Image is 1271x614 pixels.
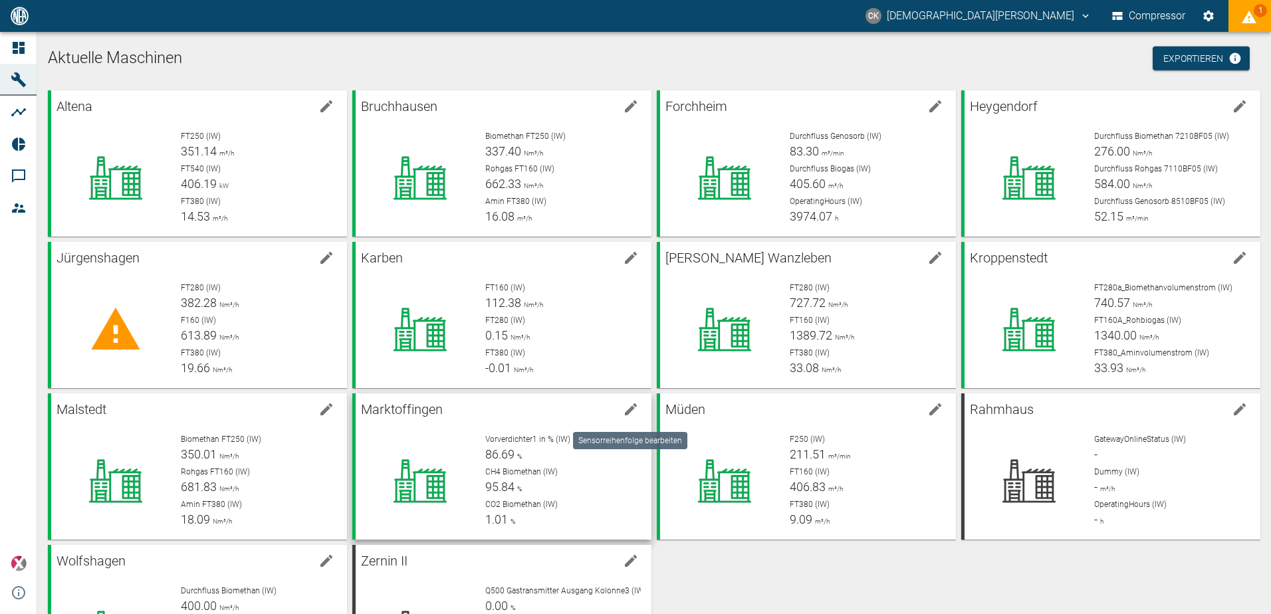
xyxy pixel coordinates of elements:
span: 400.00 [181,599,217,613]
a: Jürgenshagenedit machineFT280 (IW)382.28Nm³/hF160 (IW)613.89Nm³/hFT380 (IW)19.66Nm³/h [48,242,347,388]
span: [PERSON_NAME] Wanzleben [665,250,832,266]
span: FT280 (IW) [790,283,830,292]
a: Marktoffingenedit machineVorverdichter1 in % (IW)86.69%CH4 Biomethan (IW)95.84%CO2 Biomethan (IW)... [352,393,651,540]
span: Nm³/h [1137,334,1159,341]
button: edit machine [313,396,340,423]
span: GatewayOnlineStatus (IW) [1094,435,1186,444]
span: FT380 (IW) [181,348,221,358]
span: Biomethan FT250 (IW) [181,435,261,444]
span: Dummy (IW) [1094,467,1139,476]
span: Rahmhaus [970,401,1034,417]
span: FT380 (IW) [790,348,830,358]
span: kW [217,182,229,189]
span: 406.83 [790,480,826,494]
button: edit machine [1226,245,1253,271]
span: 3974.07 [790,209,832,223]
span: FT250 (IW) [181,132,221,141]
span: % [508,604,515,611]
span: Amin FT380 (IW) [181,500,242,509]
a: Karbenedit machineFT160 (IW)112.38Nm³/hFT280 (IW)0.15Nm³/hFT380 (IW)-0.01Nm³/h [352,242,651,388]
span: Durchfluss Genosorb (IW) [790,132,881,141]
span: Nm³/h [217,485,239,492]
span: FT160 (IW) [790,316,830,325]
span: Nm³/h [832,334,854,341]
img: Xplore Logo [11,556,27,571]
span: 9.09 [790,512,812,526]
span: Karben [361,250,403,266]
span: Nm³/h [217,453,239,460]
span: Rohgas FT160 (IW) [181,467,250,476]
button: edit machine [618,245,644,271]
span: FT280 (IW) [485,316,525,325]
span: Nm³/h [217,334,239,341]
span: - [1094,480,1098,494]
span: Nm³/h [1130,182,1152,189]
span: 33.93 [1094,361,1123,375]
span: m³/min [819,150,844,157]
span: 211.51 [790,447,826,461]
span: Zernin II [361,553,407,569]
div: CK [866,8,881,24]
span: Nm³/h [819,366,841,373]
span: 382.28 [181,296,217,310]
span: FT380_Aminvolumenstrom (IW) [1094,348,1209,358]
span: - [1094,512,1098,526]
span: h [832,215,838,222]
a: Heygendorfedit machineDurchfluss Biomethan 7210BF05 (IW)276.00Nm³/hDurchfluss Rohgas 7110BF05 (IW... [961,90,1260,237]
span: 740.57 [1094,296,1130,310]
span: Forchheim [665,98,727,114]
svg: Jetzt mit HF Export [1228,52,1242,65]
span: Nm³/h [826,301,848,308]
span: 681.83 [181,480,217,494]
span: FT280 (IW) [181,283,221,292]
span: Vorverdichter1 in % (IW) [485,435,570,444]
span: Nm³/h [508,334,530,341]
span: m³/min [826,453,851,460]
a: Müdenedit machineF250 (IW)211.51m³/minFT160 (IW)406.83m³/hFT380 (IW)9.09m³/h [657,393,956,540]
a: Kroppenstedtedit machineFT280a_Biomethanvolumenstrom (IW)740.57Nm³/hFT160A_Rohbiogas (IW)1340.00N... [961,242,1260,388]
span: m³/h [826,182,843,189]
span: % [508,518,515,525]
span: 52.15 [1094,209,1123,223]
button: edit machine [1226,396,1253,423]
span: FT380 (IW) [181,197,221,206]
span: 351.14 [181,144,217,158]
button: edit machine [1226,93,1253,120]
span: Nm³/h [521,182,543,189]
span: FT160 (IW) [485,283,525,292]
a: Bruchhausenedit machineBiomethan FT250 (IW)337.40Nm³/hRohgas FT160 (IW)662.33Nm³/hAmin FT380 (IW)... [352,90,651,237]
span: Nm³/h [217,604,239,611]
button: edit machine [618,548,644,574]
span: FT160 (IW) [790,467,830,476]
span: m³/h [515,215,532,222]
span: Durchfluss Genosorb 8510BF05 (IW) [1094,197,1225,206]
span: Nm³/h [1123,366,1145,373]
a: [PERSON_NAME] Wanzlebenedit machineFT280 (IW)727.72Nm³/hFT160 (IW)1389.72Nm³/hFT380 (IW)33.08Nm³/h [657,242,956,388]
span: Durchfluss Rohgas 7110BF05 (IW) [1094,164,1218,173]
span: 112.38 [485,296,521,310]
span: Müden [665,401,705,417]
span: 662.33 [485,177,521,191]
a: Rahmhausedit machineGatewayOnlineStatus (IW)-Dummy (IW)-m³/hOperatingHours (IW)-h [961,393,1260,540]
span: Kroppenstedt [970,250,1048,266]
button: Compressor [1109,4,1189,28]
span: 19.66 [181,361,210,375]
span: Nm³/h [1130,301,1152,308]
span: 1 [1254,4,1267,17]
span: 584.00 [1094,177,1130,191]
span: Rohgas FT160 (IW) [485,164,554,173]
span: m³/min [1123,215,1149,222]
span: 0.15 [485,328,508,342]
button: edit machine [922,93,949,120]
span: Jürgenshagen [57,250,140,266]
span: 1389.72 [790,328,832,342]
span: 14.53 [181,209,210,223]
span: Malstedt [57,401,106,417]
a: Forchheimedit machineDurchfluss Genosorb (IW)83.30m³/minDurchfluss Biogas (IW)405.60m³/hOperating... [657,90,956,237]
span: 727.72 [790,296,826,310]
span: Q500 Gastransmitter Ausgang Kolonne3 (IW) [485,586,646,595]
span: Wolfshagen [57,553,126,569]
span: Nm³/h [521,301,543,308]
span: 33.08 [790,361,819,375]
span: 1.01 [485,512,508,526]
